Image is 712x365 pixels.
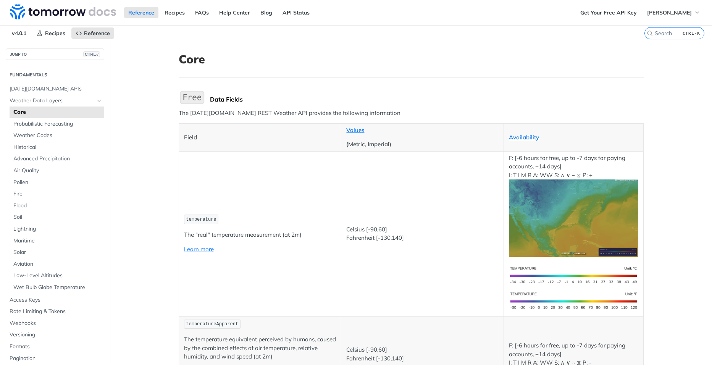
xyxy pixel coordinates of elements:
[179,109,644,118] p: The [DATE][DOMAIN_NAME] REST Weather API provides the following information
[210,95,644,103] div: Data Fields
[10,343,102,350] span: Formats
[643,7,704,18] button: [PERSON_NAME]
[10,188,104,200] a: Fire
[647,9,692,16] span: [PERSON_NAME]
[13,155,102,163] span: Advanced Precipitation
[215,7,254,18] a: Help Center
[10,308,102,315] span: Rate Limiting & Tokens
[10,258,104,270] a: Aviation
[10,212,104,223] a: Soil
[184,231,336,239] p: The "real" temperature measurement (at 2m)
[71,27,114,39] a: Reference
[13,284,102,291] span: Wet Bulb Globe Temperature
[10,296,102,304] span: Access Keys
[509,297,638,304] span: Expand image
[10,153,104,165] a: Advanced Precipitation
[10,130,104,141] a: Weather Codes
[13,260,102,268] span: Aviation
[13,237,102,245] span: Maritime
[10,177,104,188] a: Pollen
[8,27,31,39] span: v4.0.1
[10,223,104,235] a: Lightning
[13,249,102,256] span: Solar
[13,225,102,233] span: Lightning
[10,200,104,212] a: Flood
[509,134,539,141] a: Availability
[256,7,276,18] a: Blog
[13,202,102,210] span: Flood
[509,179,638,257] img: temperature
[346,225,499,242] p: Celsius [-90,60] Fahrenheit [-130,140]
[10,270,104,281] a: Low-Level Altitudes
[10,235,104,247] a: Maritime
[179,52,644,66] h1: Core
[184,133,336,142] p: Field
[124,7,158,18] a: Reference
[647,30,653,36] svg: Search
[13,144,102,151] span: Historical
[509,214,638,221] span: Expand image
[346,346,499,363] p: Celsius [-90,60] Fahrenheit [-130,140]
[6,306,104,317] a: Rate Limiting & Tokens
[576,7,641,18] a: Get Your Free API Key
[10,165,104,176] a: Air Quality
[13,190,102,198] span: Fire
[10,247,104,258] a: Solar
[96,98,102,104] button: Hide subpages for Weather Data Layers
[45,30,65,37] span: Recipes
[509,288,638,314] img: temperature-us
[10,4,116,19] img: Tomorrow.io Weather API Docs
[186,321,238,327] span: temperatureApparent
[10,282,104,293] a: Wet Bulb Globe Temperature
[10,107,104,118] a: Core
[6,83,104,95] a: [DATE][DOMAIN_NAME] APIs
[84,30,110,37] span: Reference
[13,213,102,221] span: Soil
[10,118,104,130] a: Probabilistic Forecasting
[184,335,336,361] p: The temperature equivalent perceived by humans, caused by the combined effects of air temperature...
[6,329,104,341] a: Versioning
[160,7,189,18] a: Recipes
[509,263,638,288] img: temperature-si
[6,48,104,60] button: JUMP TOCTRL-/
[184,245,214,253] a: Learn more
[186,217,216,222] span: temperature
[681,29,702,37] kbd: CTRL-K
[32,27,69,39] a: Recipes
[10,331,102,339] span: Versioning
[509,154,638,257] p: F: [-6 hours for free, up to -7 days for paying accounts, +14 days] I: T I M R A: WW S: ∧ ∨ ~ ⧖ P: +
[509,271,638,278] span: Expand image
[6,353,104,364] a: Pagination
[10,320,102,327] span: Webhooks
[10,142,104,153] a: Historical
[6,95,104,107] a: Weather Data LayersHide subpages for Weather Data Layers
[6,341,104,352] a: Formats
[191,7,213,18] a: FAQs
[346,126,364,134] a: Values
[278,7,314,18] a: API Status
[13,108,102,116] span: Core
[6,318,104,329] a: Webhooks
[10,97,94,105] span: Weather Data Layers
[10,355,102,362] span: Pagination
[6,71,104,78] h2: Fundamentals
[13,132,102,139] span: Weather Codes
[83,51,100,57] span: CTRL-/
[6,294,104,306] a: Access Keys
[346,140,499,149] p: (Metric, Imperial)
[13,167,102,174] span: Air Quality
[13,179,102,186] span: Pollen
[13,120,102,128] span: Probabilistic Forecasting
[13,272,102,279] span: Low-Level Altitudes
[10,85,102,93] span: [DATE][DOMAIN_NAME] APIs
